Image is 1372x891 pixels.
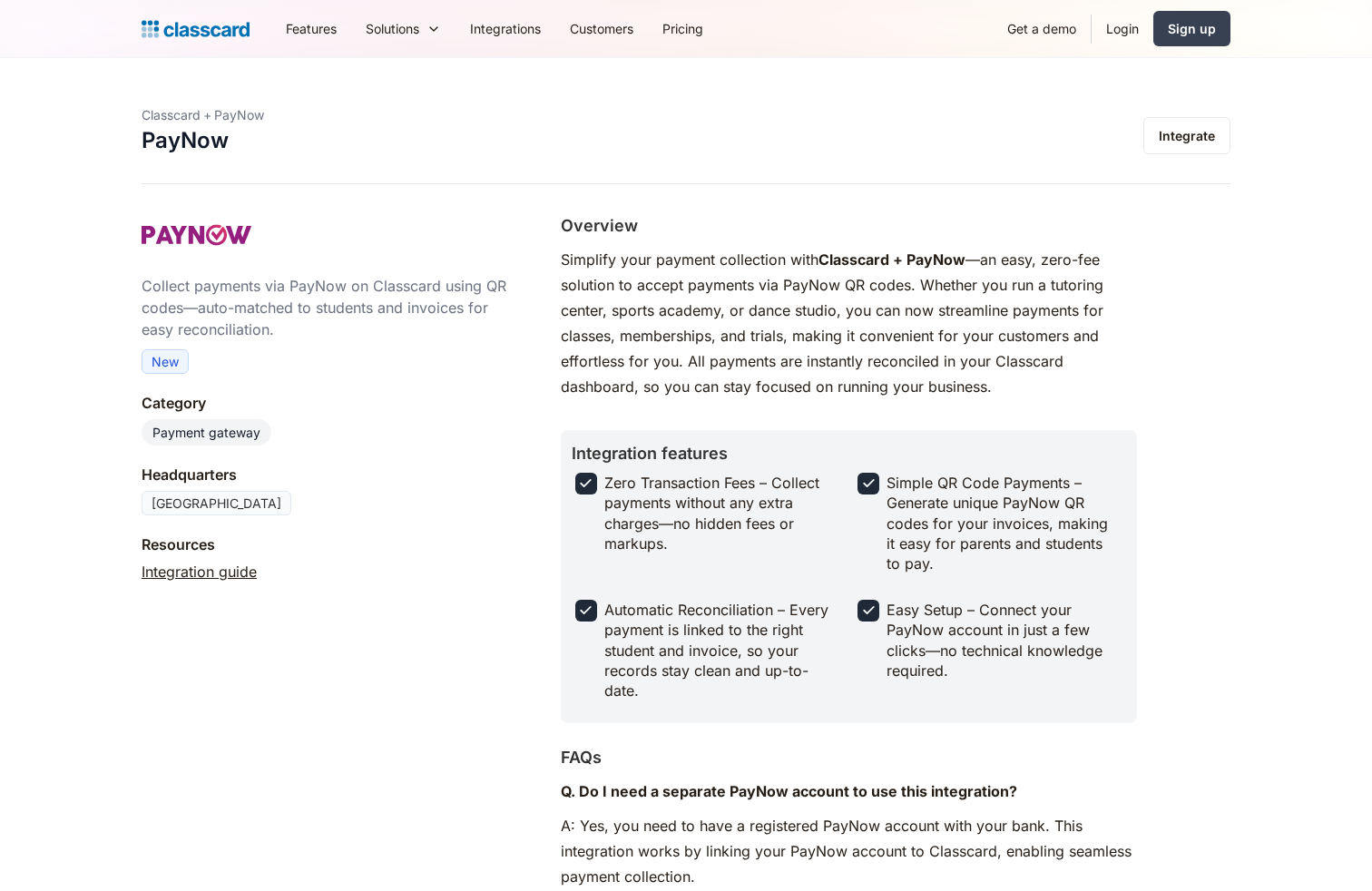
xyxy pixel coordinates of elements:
div: PayNow [214,105,264,124]
div: Payment gateway [152,423,260,442]
div: Zero Transaction Fees – Collect payments without any extra charges—no hidden fees or markups. [604,473,837,554]
a: Integrate [1143,117,1230,154]
h2: Overview [561,213,638,238]
div: Solutions [351,8,456,49]
div: Headquarters [142,464,237,485]
div: + [203,105,211,124]
div: Sign up [1168,19,1216,38]
a: Features [271,8,351,49]
strong: Q. Do I need a separate PayNow account to use this integration? [561,782,1017,800]
a: Customers [555,8,648,49]
div: Easy Setup – Connect your PayNow account in just a few clicks—no technical knowledge required. [887,600,1119,681]
a: Pricing [648,8,718,49]
a: Login [1092,8,1153,49]
h2: FAQs [561,745,602,769]
a: Integration guide [142,561,257,583]
p: Simplify your payment collection with —an easy, zero-fee solution to accept payments via PayNow Q... [561,247,1137,399]
div: Simple QR Code Payments – Generate unique PayNow QR codes for your invoices, making it easy for p... [887,473,1119,574]
a: Logo [142,16,250,42]
h2: Integration features [572,441,1126,465]
p: A: Yes, you need to have a registered PayNow account with your bank. This integration works by li... [561,813,1137,889]
h1: PayNow [142,128,229,154]
a: Integrations [456,8,555,49]
div: Resources [142,534,215,555]
div: Automatic Reconciliation – Every payment is linked to the right student and invoice, so your reco... [604,600,837,701]
div: [GEOGRAPHIC_DATA] [142,491,291,515]
strong: Classcard + PayNow [818,250,965,269]
a: Get a demo [993,8,1091,49]
div: Classcard [142,105,201,124]
a: Sign up [1153,11,1230,46]
div: Solutions [366,19,419,38]
div: Collect payments via PayNow on Classcard using QR codes—auto-matched to students and invoices for... [142,275,524,340]
div: Category [142,392,206,414]
div: New [152,352,179,371]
